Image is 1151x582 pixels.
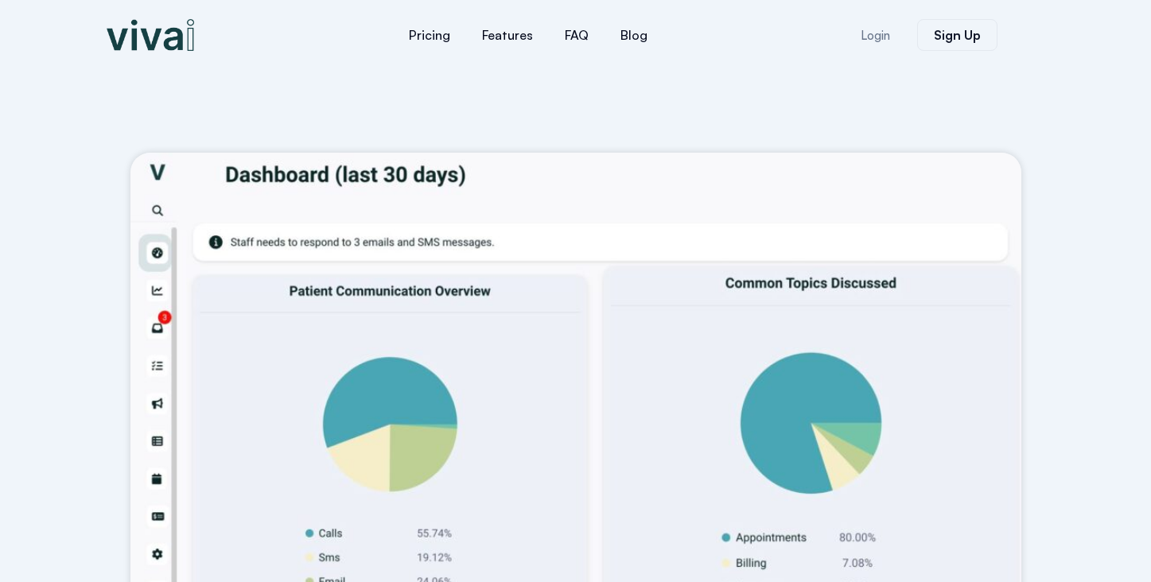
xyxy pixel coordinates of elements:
[549,16,605,54] a: FAQ
[466,16,549,54] a: Features
[393,16,466,54] a: Pricing
[917,19,997,51] a: Sign Up
[842,20,909,51] a: Login
[861,29,890,41] span: Login
[605,16,663,54] a: Blog
[934,29,981,41] span: Sign Up
[297,16,759,54] nav: Menu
